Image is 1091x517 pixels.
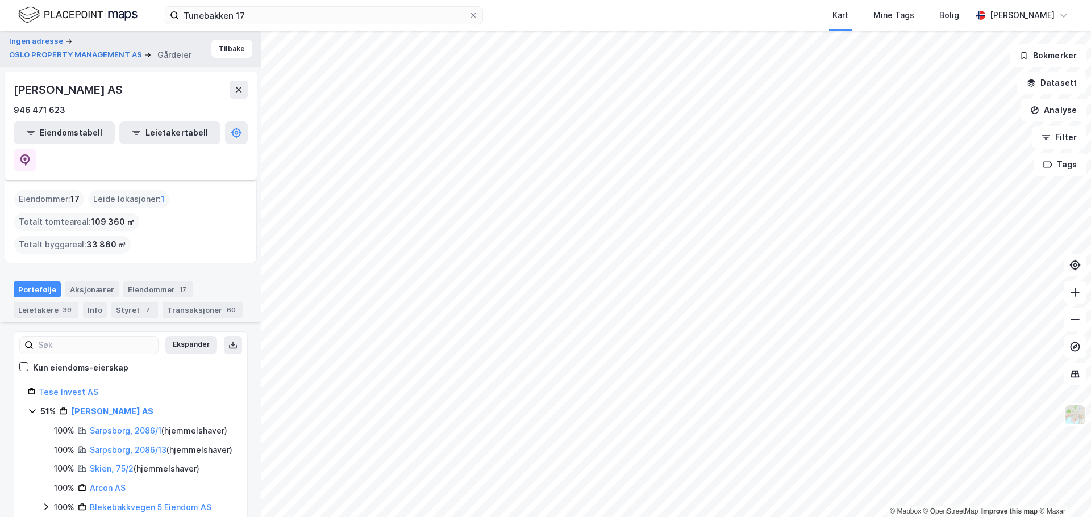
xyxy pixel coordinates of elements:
[89,190,169,208] div: Leide lokasjoner :
[70,192,80,206] span: 17
[90,462,199,476] div: ( hjemmelshaver )
[211,40,252,58] button: Tilbake
[832,9,848,22] div: Kart
[54,481,74,495] div: 100%
[873,9,914,22] div: Mine Tags
[14,213,139,231] div: Totalt tomteareal :
[54,424,74,438] div: 100%
[1064,404,1086,426] img: Z
[1010,44,1086,67] button: Bokmerker
[981,507,1038,515] a: Improve this map
[111,302,158,318] div: Styret
[39,387,98,397] a: Tese Invest AS
[34,337,158,354] input: Søk
[90,483,126,493] a: Arcon AS
[14,302,78,318] div: Leietakere
[90,443,232,457] div: ( hjemmelshaver )
[1034,463,1091,517] div: Kontrollprogram for chat
[83,302,107,318] div: Info
[990,9,1055,22] div: [PERSON_NAME]
[86,238,126,251] span: 33 860 ㎡
[1034,153,1086,176] button: Tags
[123,281,193,297] div: Eiendommer
[9,36,65,47] button: Ingen adresse
[119,121,220,144] button: Leietakertabell
[1034,463,1091,517] iframe: Chat Widget
[1021,99,1086,121] button: Analyse
[9,49,144,61] button: OSLO PROPERTY MANAGEMENT AS
[90,445,166,455] a: Sarpsborg, 2086/13
[939,9,959,22] div: Bolig
[923,507,978,515] a: OpenStreetMap
[179,7,469,24] input: Søk på adresse, matrikkel, gårdeiere, leietakere eller personer
[90,426,161,435] a: Sarpsborg, 2086/1
[14,190,84,208] div: Eiendommer :
[1017,72,1086,94] button: Datasett
[142,304,153,316] div: 7
[14,281,61,297] div: Portefølje
[90,424,227,438] div: ( hjemmelshaver )
[14,81,125,99] div: [PERSON_NAME] AS
[1032,126,1086,149] button: Filter
[54,501,74,514] div: 100%
[14,103,65,117] div: 946 471 623
[91,215,135,229] span: 109 360 ㎡
[14,236,131,254] div: Totalt byggareal :
[163,302,243,318] div: Transaksjoner
[90,464,134,473] a: Skien, 75/2
[165,336,217,354] button: Ekspander
[61,304,74,316] div: 39
[224,304,238,316] div: 60
[890,507,921,515] a: Mapbox
[14,121,115,144] button: Eiendomstabell
[18,5,138,25] img: logo.f888ab2527a4732fd821a326f86c7f29.svg
[40,405,56,418] div: 51%
[177,284,189,295] div: 17
[71,406,153,416] a: [PERSON_NAME] AS
[33,361,128,375] div: Kun eiendoms-eierskap
[90,502,211,512] a: Blekebakkvegen 5 Eiendom AS
[157,48,191,62] div: Gårdeier
[54,462,74,476] div: 100%
[65,281,119,297] div: Aksjonærer
[161,192,165,206] span: 1
[54,443,74,457] div: 100%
